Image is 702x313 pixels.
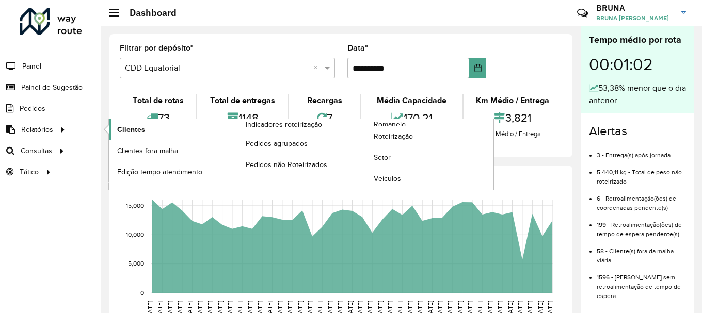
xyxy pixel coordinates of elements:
[237,119,494,190] a: Romaneio
[571,2,594,24] a: Contato Rápido
[20,167,39,177] span: Tático
[117,124,145,135] span: Clientes
[122,107,194,129] div: 73
[597,186,686,212] li: 6 - Retroalimentação(ões) de coordenadas pendente(s)
[109,161,237,182] a: Edição tempo atendimento
[469,58,486,78] button: Choose Date
[347,42,368,54] label: Data
[200,107,285,129] div: 1148
[20,103,45,114] span: Pedidos
[466,107,560,129] div: 3,821
[126,202,144,209] text: 15,000
[596,13,674,23] span: BRUNA [PERSON_NAME]
[119,7,177,19] h2: Dashboard
[22,61,41,72] span: Painel
[597,143,686,160] li: 3 - Entrega(s) após jornada
[374,119,406,130] span: Romaneio
[466,94,560,107] div: Km Médio / Entrega
[365,126,493,147] a: Roteirização
[109,140,237,161] a: Clientes fora malha
[374,131,413,142] span: Roteirização
[597,212,686,239] li: 199 - Retroalimentação(ões) de tempo de espera pendente(s)
[21,82,83,93] span: Painel de Sugestão
[140,289,144,296] text: 0
[596,3,674,13] h3: BRUNA
[589,124,686,139] h4: Alertas
[200,94,285,107] div: Total de entregas
[109,119,237,140] a: Clientes
[21,124,53,135] span: Relatórios
[365,169,493,189] a: Veículos
[374,152,391,163] span: Setor
[374,173,401,184] span: Veículos
[122,94,194,107] div: Total de rotas
[292,94,358,107] div: Recargas
[128,260,144,267] text: 5,000
[597,265,686,301] li: 1596 - [PERSON_NAME] sem retroalimentação de tempo de espera
[237,154,365,175] a: Pedidos não Roteirizados
[589,82,686,107] div: 53,38% menor que o dia anterior
[237,133,365,154] a: Pedidos agrupados
[313,62,322,74] span: Clear all
[21,145,52,156] span: Consultas
[597,239,686,265] li: 58 - Cliente(s) fora da malha viária
[364,107,459,129] div: 170,21
[292,107,358,129] div: 7
[466,129,560,139] div: Km Médio / Entrega
[246,159,327,170] span: Pedidos não Roteirizados
[117,145,178,156] span: Clientes fora malha
[117,167,202,177] span: Edição tempo atendimento
[364,94,459,107] div: Média Capacidade
[246,138,308,149] span: Pedidos agrupados
[597,160,686,186] li: 5.440,11 kg - Total de peso não roteirizado
[109,119,365,190] a: Indicadores roteirização
[246,119,322,130] span: Indicadores roteirização
[589,33,686,47] div: Tempo médio por rota
[589,47,686,82] div: 00:01:02
[126,231,144,238] text: 10,000
[120,42,194,54] label: Filtrar por depósito
[365,147,493,168] a: Setor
